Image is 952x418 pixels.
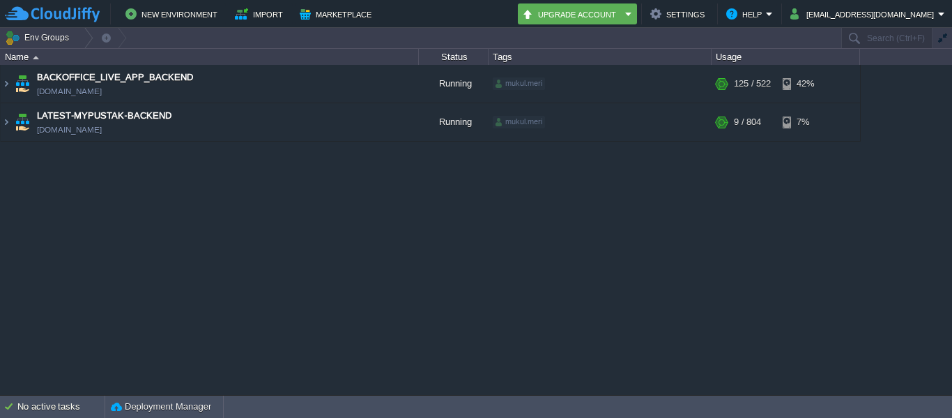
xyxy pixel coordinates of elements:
[734,103,761,141] div: 9 / 804
[734,65,771,103] div: 125 / 522
[650,6,709,22] button: Settings
[1,103,12,141] img: AMDAwAAAACH5BAEAAAAALAAAAAABAAEAAAICRAEAOw==
[37,123,102,137] a: [DOMAIN_NAME]
[300,6,376,22] button: Marketplace
[5,28,74,47] button: Env Groups
[726,6,766,22] button: Help
[235,6,287,22] button: Import
[111,400,211,414] button: Deployment Manager
[17,396,105,418] div: No active tasks
[489,49,711,65] div: Tags
[37,84,102,98] a: [DOMAIN_NAME]
[783,103,828,141] div: 7%
[522,6,621,22] button: Upgrade Account
[37,70,193,84] a: BACKOFFICE_LIVE_APP_BACKEND
[419,65,489,103] div: Running
[893,362,938,404] iframe: chat widget
[493,77,545,90] div: mukul.meri
[33,56,39,59] img: AMDAwAAAACH5BAEAAAAALAAAAAABAAEAAAICRAEAOw==
[125,6,222,22] button: New Environment
[1,65,12,103] img: AMDAwAAAACH5BAEAAAAALAAAAAABAAEAAAICRAEAOw==
[5,6,100,23] img: CloudJiffy
[790,6,938,22] button: [EMAIL_ADDRESS][DOMAIN_NAME]
[419,103,489,141] div: Running
[37,109,171,123] a: LATEST-MYPUSTAK-BACKEND
[1,49,418,65] div: Name
[493,116,545,128] div: mukul.meri
[13,65,32,103] img: AMDAwAAAACH5BAEAAAAALAAAAAABAAEAAAICRAEAOw==
[420,49,488,65] div: Status
[712,49,859,65] div: Usage
[783,65,828,103] div: 42%
[13,103,32,141] img: AMDAwAAAACH5BAEAAAAALAAAAAABAAEAAAICRAEAOw==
